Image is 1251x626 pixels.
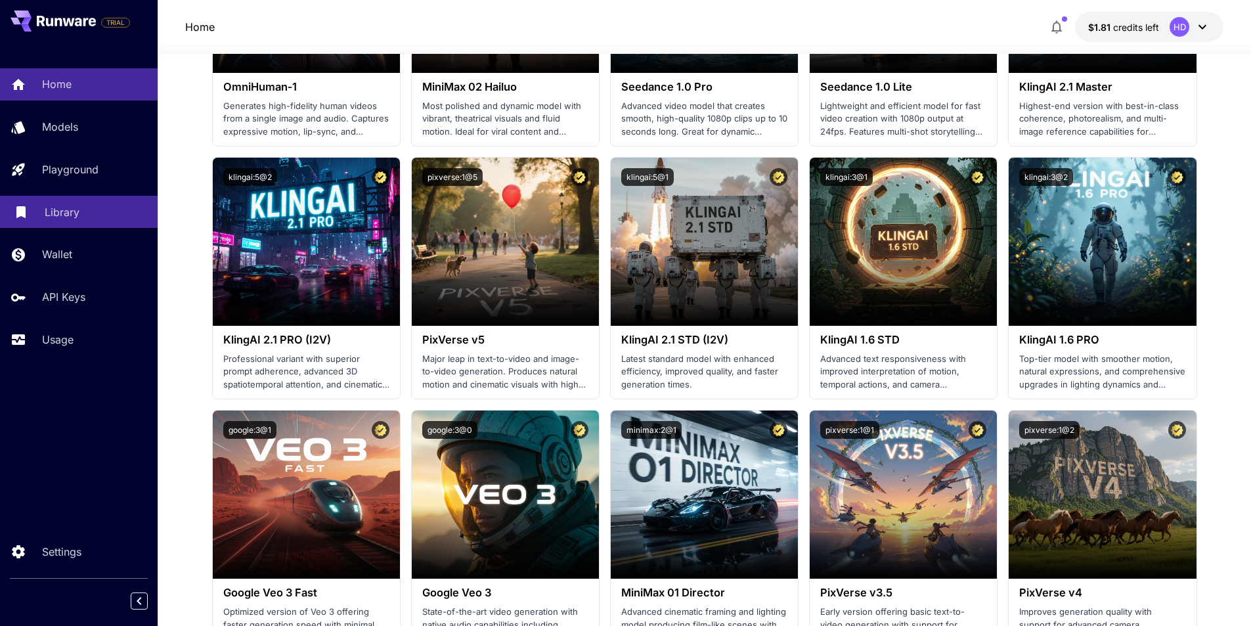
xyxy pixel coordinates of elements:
[810,411,997,579] img: alt
[422,100,588,139] p: Most polished and dynamic model with vibrant, theatrical visuals and fluid motion. Ideal for vira...
[1168,168,1186,186] button: Certified Model – Vetted for best performance and includes a commercial license.
[412,411,599,579] img: alt
[820,587,986,599] h3: PixVerse v3.5
[571,421,588,439] button: Certified Model – Vetted for best performance and includes a commercial license.
[1168,421,1186,439] button: Certified Model – Vetted for best performance and includes a commercial license.
[223,100,389,139] p: Generates high-fidelity human videos from a single image and audio. Captures expressive motion, l...
[621,334,787,346] h3: KlingAI 2.1 STD (I2V)
[422,353,588,391] p: Major leap in text-to-video and image-to-video generation. Produces natural motion and cinematic ...
[1088,20,1159,34] div: $1.8082
[969,168,986,186] button: Certified Model – Vetted for best performance and includes a commercial license.
[1019,100,1185,139] p: Highest-end version with best-in-class coherence, photorealism, and multi-image reference capabil...
[820,100,986,139] p: Lightweight and efficient model for fast video creation with 1080p output at 24fps. Features mult...
[969,421,986,439] button: Certified Model – Vetted for best performance and includes a commercial license.
[820,81,986,93] h3: Seedance 1.0 Lite
[42,289,85,305] p: API Keys
[1019,168,1073,186] button: klingai:3@2
[422,168,483,186] button: pixverse:1@5
[42,544,81,560] p: Settings
[1113,22,1159,33] span: credits left
[42,162,99,177] p: Playground
[1170,17,1189,37] div: HD
[611,411,798,579] img: alt
[770,421,787,439] button: Certified Model – Vetted for best performance and includes a commercial license.
[101,14,130,30] span: Add your payment card to enable full platform functionality.
[1088,22,1113,33] span: $1.81
[185,19,215,35] a: Home
[42,76,72,92] p: Home
[45,204,79,220] p: Library
[422,334,588,346] h3: PixVerse v5
[611,158,798,326] img: alt
[1019,353,1185,391] p: Top-tier model with smoother motion, natural expressions, and comprehensive upgrades in lighting ...
[131,592,148,610] button: Collapse sidebar
[1075,12,1223,42] button: $1.8082HD
[372,421,389,439] button: Certified Model – Vetted for best performance and includes a commercial license.
[185,19,215,35] nav: breadcrumb
[571,168,588,186] button: Certified Model – Vetted for best performance and includes a commercial license.
[223,81,389,93] h3: OmniHuman‑1
[621,587,787,599] h3: MiniMax 01 Director
[102,18,129,28] span: TRIAL
[422,421,477,439] button: google:3@0
[820,353,986,391] p: Advanced text responsiveness with improved interpretation of motion, temporal actions, and camera...
[621,421,682,439] button: minimax:2@1
[422,81,588,93] h3: MiniMax 02 Hailuo
[820,168,873,186] button: klingai:3@1
[213,158,400,326] img: alt
[42,246,72,262] p: Wallet
[223,587,389,599] h3: Google Veo 3 Fast
[372,168,389,186] button: Certified Model – Vetted for best performance and includes a commercial license.
[1009,158,1196,326] img: alt
[1019,81,1185,93] h3: KlingAI 2.1 Master
[621,168,674,186] button: klingai:5@1
[1009,411,1196,579] img: alt
[1019,587,1185,599] h3: PixVerse v4
[223,334,389,346] h3: KlingAI 2.1 PRO (I2V)
[42,332,74,347] p: Usage
[621,353,787,391] p: Latest standard model with enhanced efficiency, improved quality, and faster generation times.
[1019,334,1185,346] h3: KlingAI 1.6 PRO
[223,353,389,391] p: Professional variant with superior prompt adherence, advanced 3D spatiotemporal attention, and ci...
[223,168,277,186] button: klingai:5@2
[770,168,787,186] button: Certified Model – Vetted for best performance and includes a commercial license.
[621,81,787,93] h3: Seedance 1.0 Pro
[422,587,588,599] h3: Google Veo 3
[820,421,879,439] button: pixverse:1@1
[810,158,997,326] img: alt
[42,119,78,135] p: Models
[213,411,400,579] img: alt
[1019,421,1080,439] button: pixverse:1@2
[412,158,599,326] img: alt
[820,334,986,346] h3: KlingAI 1.6 STD
[223,421,276,439] button: google:3@1
[621,100,787,139] p: Advanced video model that creates smooth, high-quality 1080p clips up to 10 seconds long. Great f...
[141,589,158,613] div: Collapse sidebar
